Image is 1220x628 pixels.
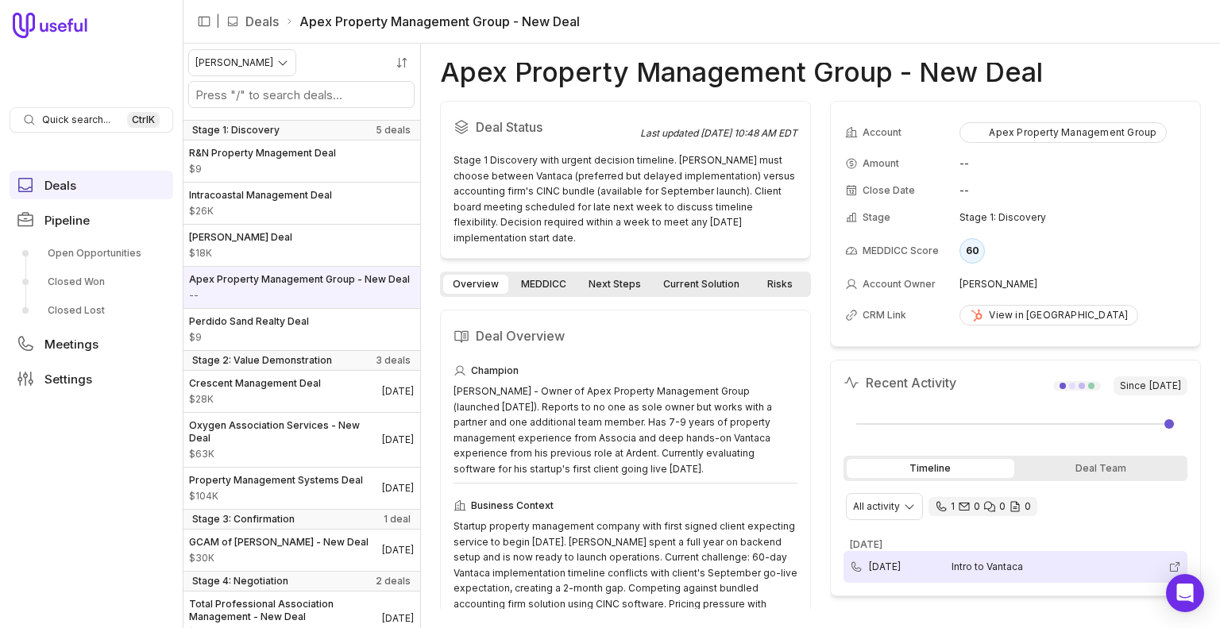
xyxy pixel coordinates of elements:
[216,12,220,31] span: |
[869,561,901,573] time: [DATE]
[382,612,414,625] time: Deal Close Date
[390,51,414,75] button: Sort by
[640,127,797,140] div: Last updated
[376,354,411,367] span: 3 deals
[183,309,420,350] a: Perdido Sand Realty Deal$9
[959,122,1167,143] button: Apex Property Management Group
[863,184,915,197] span: Close Date
[189,273,410,286] span: Apex Property Management Group - New Deal
[189,393,321,406] span: Amount
[183,183,420,224] a: Intracoastal Management Deal$26K
[959,151,1186,176] td: --
[192,354,332,367] span: Stage 2: Value Demonstration
[42,114,110,126] span: Quick search...
[245,12,279,31] a: Deals
[10,364,173,393] a: Settings
[189,490,363,503] span: Amount
[183,468,420,509] a: Property Management Systems Deal$104K[DATE]
[847,459,1014,478] div: Timeline
[189,315,309,328] span: Perdido Sand Realty Deal
[959,178,1186,203] td: --
[850,538,882,550] time: [DATE]
[1017,459,1185,478] div: Deal Team
[189,231,292,244] span: [PERSON_NAME] Deal
[183,413,420,467] a: Oxygen Association Services - New Deal$63K[DATE]
[44,338,98,350] span: Meetings
[454,383,797,476] div: [PERSON_NAME] - Owner of Apex Property Management Group (launched [DATE]). Reports to no one as s...
[654,275,749,294] a: Current Solution
[384,513,411,526] span: 1 deal
[10,329,173,358] a: Meetings
[183,530,420,571] a: GCAM of [PERSON_NAME] - New Deal$30K[DATE]
[189,536,369,549] span: GCAM of [PERSON_NAME] - New Deal
[454,114,640,140] h2: Deal Status
[454,518,797,627] div: Startup property management company with first signed client expecting service to begin [DATE]. [...
[10,269,173,295] a: Closed Won
[752,275,808,294] a: Risks
[189,289,410,302] span: Amount
[10,171,173,199] a: Deals
[959,272,1186,297] td: [PERSON_NAME]
[192,10,216,33] button: Collapse sidebar
[189,82,414,107] input: Search deals by name
[44,373,92,385] span: Settings
[959,205,1186,230] td: Stage 1: Discovery
[44,214,90,226] span: Pipeline
[952,561,1162,573] span: Intro to Vantaca
[863,309,906,322] span: CRM Link
[189,598,382,623] span: Total Professional Association Management - New Deal
[44,179,76,191] span: Deals
[183,371,420,412] a: Crescent Management Deal$28K[DATE]
[454,361,797,380] div: Champion
[382,433,414,446] time: Deal Close Date
[183,141,420,182] a: R&N Property Mnagement Deal$9
[10,241,173,266] a: Open Opportunities
[189,419,382,445] span: Oxygen Association Services - New Deal
[127,112,160,128] kbd: Ctrl K
[863,157,899,170] span: Amount
[189,448,382,460] span: Amount
[183,44,421,628] nav: Deals
[579,275,651,294] a: Next Steps
[440,63,1043,82] h1: Apex Property Management Group - New Deal
[382,482,414,495] time: Deal Close Date
[701,127,797,139] time: [DATE] 10:48 AM EDT
[382,544,414,557] time: Deal Close Date
[970,309,1128,322] div: View in [GEOGRAPHIC_DATA]
[863,211,890,224] span: Stage
[189,189,332,202] span: Intracoastal Management Deal
[189,474,363,487] span: Property Management Systems Deal
[189,205,332,218] span: Amount
[1149,379,1181,392] time: [DATE]
[844,373,956,392] h2: Recent Activity
[376,575,411,588] span: 2 deals
[1166,574,1204,612] div: Open Intercom Messenger
[929,497,1037,516] div: 1 call and 0 email threads
[285,12,580,31] li: Apex Property Management Group - New Deal
[970,126,1156,139] div: Apex Property Management Group
[192,124,280,137] span: Stage 1: Discovery
[454,152,797,245] div: Stage 1 Discovery with urgent decision timeline. [PERSON_NAME] must choose between Vantaca (prefe...
[863,278,936,291] span: Account Owner
[183,267,420,308] a: Apex Property Management Group - New Deal--
[376,124,411,137] span: 5 deals
[863,126,901,139] span: Account
[183,225,420,266] a: [PERSON_NAME] Deal$18K
[454,496,797,515] div: Business Context
[454,323,797,349] h2: Deal Overview
[382,385,414,398] time: Deal Close Date
[10,206,173,234] a: Pipeline
[959,238,985,264] div: 60
[959,305,1138,326] a: View in [GEOGRAPHIC_DATA]
[189,147,336,160] span: R&N Property Mnagement Deal
[189,377,321,390] span: Crescent Management Deal
[189,552,369,564] span: Amount
[863,245,939,257] span: MEDDICC Score
[10,241,173,323] div: Pipeline submenu
[1114,376,1187,395] span: Since
[189,247,292,260] span: Amount
[512,275,576,294] a: MEDDICC
[10,298,173,323] a: Closed Lost
[192,513,295,526] span: Stage 3: Confirmation
[443,275,508,294] a: Overview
